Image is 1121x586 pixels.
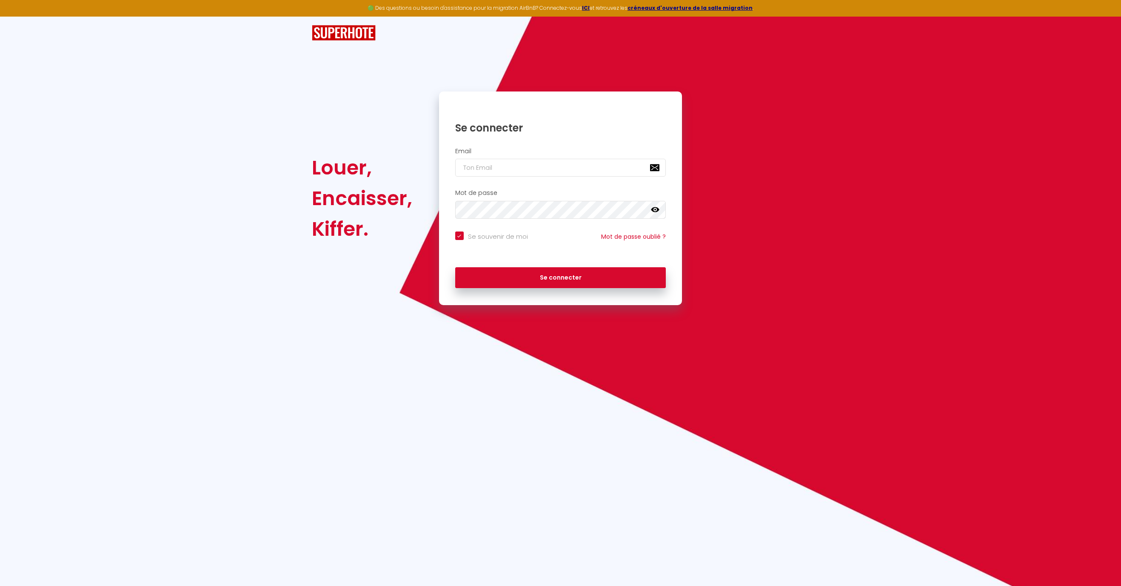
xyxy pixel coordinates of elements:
a: Mot de passe oublié ? [601,232,666,241]
h1: Se connecter [455,121,666,134]
h2: Email [455,148,666,155]
div: Encaisser, [312,183,412,214]
div: Louer, [312,152,412,183]
a: ICI [582,4,590,11]
input: Ton Email [455,159,666,177]
a: créneaux d'ouverture de la salle migration [628,4,753,11]
button: Se connecter [455,267,666,289]
div: Kiffer. [312,214,412,244]
h2: Mot de passe [455,189,666,197]
img: SuperHote logo [312,25,376,41]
